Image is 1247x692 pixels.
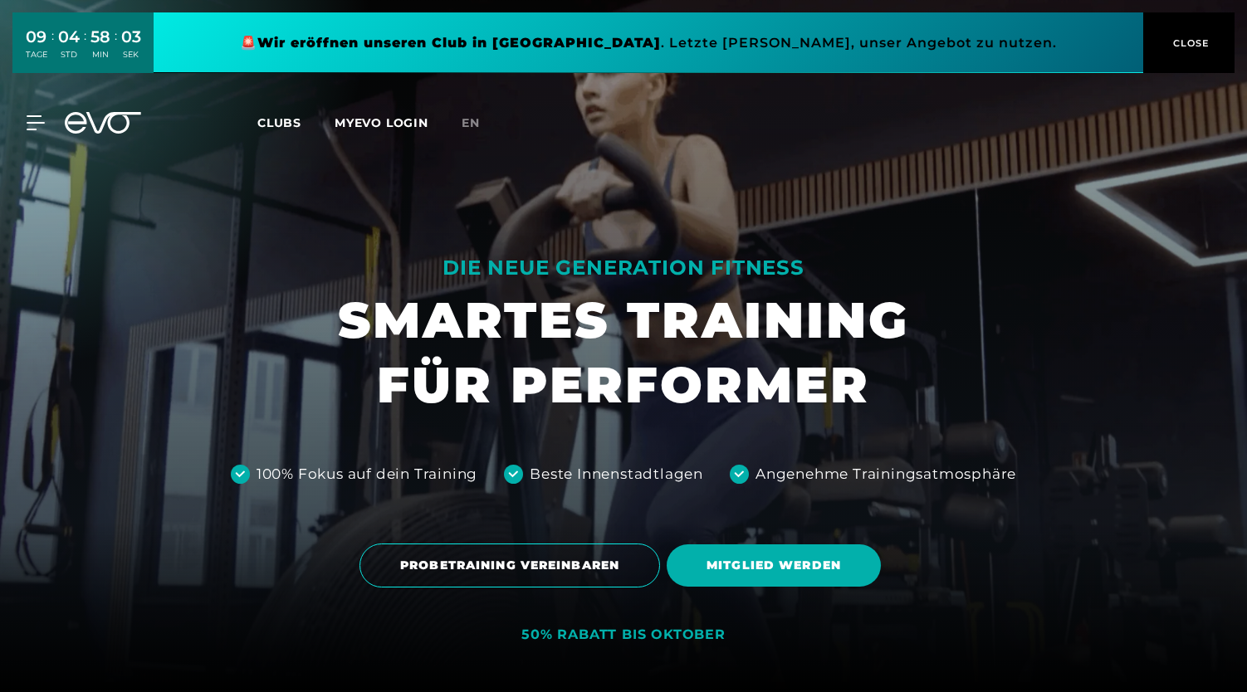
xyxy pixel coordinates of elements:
[58,49,80,61] div: STD
[26,49,47,61] div: TAGE
[338,255,909,281] div: DIE NEUE GENERATION FITNESS
[707,557,841,574] span: MITGLIED WERDEN
[257,464,477,485] div: 100% Fokus auf dein Training
[1143,12,1235,73] button: CLOSE
[1169,36,1210,51] span: CLOSE
[121,25,141,49] div: 03
[84,27,86,71] div: :
[90,25,110,49] div: 58
[667,532,888,599] a: MITGLIED WERDEN
[335,115,428,130] a: MYEVO LOGIN
[115,27,117,71] div: :
[521,626,726,644] div: 50% RABATT BIS OKTOBER
[462,114,500,133] a: en
[530,464,703,485] div: Beste Innenstadtlagen
[257,115,335,130] a: Clubs
[359,531,667,600] a: PROBETRAINING VEREINBAREN
[400,557,619,574] span: PROBETRAINING VEREINBAREN
[257,115,301,130] span: Clubs
[51,27,54,71] div: :
[462,115,480,130] span: en
[338,288,909,417] h1: SMARTES TRAINING FÜR PERFORMER
[26,25,47,49] div: 09
[756,464,1016,485] div: Angenehme Trainingsatmosphäre
[121,49,141,61] div: SEK
[58,25,80,49] div: 04
[90,49,110,61] div: MIN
